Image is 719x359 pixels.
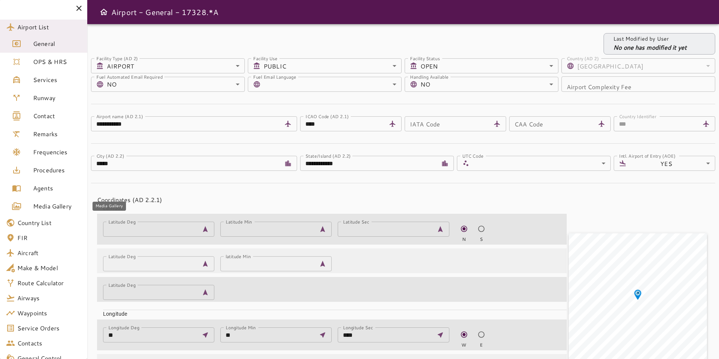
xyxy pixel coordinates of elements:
div: Longitude [97,304,567,318]
h6: Airport - General - 17328.*A [111,6,218,18]
span: E [480,342,483,348]
span: Aircraft [17,248,81,257]
span: Remarks [33,129,81,138]
label: Latitude Min [226,218,252,225]
div: YES [630,156,715,171]
label: Facility Type (AD 2) [96,55,138,61]
label: Longitude Sec [343,324,373,330]
p: Last Modified by User [613,35,687,43]
span: OPS & HRS [33,57,81,66]
label: latitude Min [226,253,251,259]
div: [GEOGRAPHIC_DATA] [577,58,715,73]
span: Media Gallery [33,202,81,211]
label: Intl. Airport of Entry (AOE) [619,152,675,159]
span: Runway [33,93,81,102]
button: Open drawer [96,5,111,20]
span: Airways [17,294,81,303]
label: Longitude Deg [108,324,139,330]
span: Contact [33,111,81,120]
label: Country Identifier [619,113,657,119]
span: Make & Model [17,263,81,272]
span: Airport List [17,23,81,32]
span: W [461,342,466,348]
label: Latitude Deg [108,253,136,259]
div: NO [420,77,558,92]
span: General [33,39,81,48]
label: Latitude Deg [108,218,136,225]
label: ICAO Code (AD 2.1) [305,113,349,119]
span: Country List [17,218,81,227]
div: NO [107,77,245,92]
label: Handling Available [410,73,449,80]
label: Facility Status [410,55,440,61]
div: PUBLIC [264,58,402,73]
label: UTC Code [462,152,483,159]
label: Fuel Email Language [253,73,296,80]
span: Waypoints [17,309,81,318]
span: Services [33,75,81,84]
label: Latitude Sec [343,218,369,225]
span: S [480,236,483,243]
label: Longitude Min [226,324,256,330]
label: Latitude Deg [108,281,136,288]
div: AIRPORT [107,58,245,73]
div: Latitude [97,198,567,212]
label: Country (AD 2) [567,55,599,61]
span: Agents [33,184,81,193]
span: Procedures [33,166,81,175]
span: Frequencies [33,148,81,157]
label: Fuel Automated Email Required [96,73,163,80]
label: State/Island (AD 2.2) [305,152,351,159]
span: FIR [17,233,81,242]
div: Media Gallery [93,202,126,211]
label: Airport name (AD 2.1) [96,113,143,119]
span: Service Orders [17,324,81,333]
p: No one has modified it yet [613,43,687,52]
span: Route Calculator [17,278,81,288]
span: Contacts [17,339,81,348]
span: N [462,236,466,243]
label: City (AD 2.2) [96,152,124,159]
div: OPEN [420,58,558,73]
h4: Coordinates (AD 2.2.1) [97,195,561,204]
label: Facility Use [253,55,278,61]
